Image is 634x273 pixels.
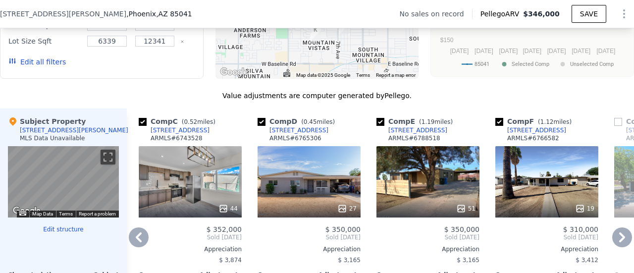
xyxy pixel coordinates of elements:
div: Map [8,146,119,218]
div: 19 [575,204,594,214]
button: Edit all filters [8,57,66,67]
text: [DATE] [572,48,591,55]
div: Comp E [376,116,457,126]
button: SAVE [572,5,606,23]
span: $ 350,000 [444,225,479,233]
span: $ 350,000 [325,225,361,233]
text: [DATE] [597,48,616,55]
div: [STREET_ADDRESS] [388,126,447,134]
div: 27 [337,204,357,214]
div: [STREET_ADDRESS][PERSON_NAME] [20,126,128,134]
div: Appreciation [495,245,598,253]
span: $ 3,874 [219,257,242,264]
text: Selected Comp [512,61,549,67]
text: Unselected Comp [570,61,614,67]
img: Google [218,66,251,79]
div: No sales on record [399,9,472,19]
button: Clear [180,40,184,44]
span: 1.19 [422,118,435,125]
div: ARMLS # 6788518 [388,134,440,142]
span: 1.12 [540,118,554,125]
div: Comp D [258,116,339,126]
div: 44 [218,204,238,214]
span: $346,000 [523,10,560,18]
span: $ 352,000 [207,225,242,233]
span: $ 3,165 [457,257,479,264]
span: Sold [DATE] [139,233,242,241]
button: Keyboard shortcuts [283,72,290,77]
span: $ 3,165 [338,257,361,264]
span: , Phoenix [126,9,192,19]
button: Toggle fullscreen view [101,150,115,164]
a: [STREET_ADDRESS] [258,126,328,134]
text: [DATE] [523,48,542,55]
a: Report a problem [79,211,116,217]
span: $ 3,412 [576,257,598,264]
span: Map data ©2025 Google [296,72,350,78]
text: [DATE] [547,48,566,55]
span: Pellego ARV [480,9,524,19]
button: Keyboard shortcuts [19,211,26,216]
text: [DATE] [450,48,469,55]
div: Lot Size Sqft [8,34,81,48]
div: ARMLS # 6765306 [269,134,321,142]
div: Street View [8,146,119,218]
div: ARMLS # 6743528 [151,134,203,142]
span: 0.45 [304,118,317,125]
a: [STREET_ADDRESS] [139,126,210,134]
div: MLS Data Unavailable [20,134,85,142]
div: Appreciation [139,245,242,253]
div: [STREET_ADDRESS] [151,126,210,134]
span: ( miles) [297,118,339,125]
span: ( miles) [534,118,576,125]
div: [STREET_ADDRESS] [507,126,566,134]
a: [STREET_ADDRESS] [495,126,566,134]
span: ( miles) [415,118,457,125]
div: 51 [456,204,475,214]
a: Open this area in Google Maps (opens a new window) [10,205,43,218]
text: $150 [440,37,454,44]
a: Terms (opens in new tab) [59,211,73,217]
button: Map Data [32,211,53,218]
div: 1402 W Darrel Rd [310,25,321,42]
span: Sold [DATE] [495,233,598,241]
div: Subject Property [8,116,86,126]
a: Terms (opens in new tab) [356,72,370,78]
span: Sold [DATE] [376,233,479,241]
span: ( miles) [178,118,219,125]
div: Comp C [139,116,219,126]
button: Show Options [614,4,634,24]
span: $ 310,000 [563,225,598,233]
span: 0.52 [184,118,197,125]
div: Comp F [495,116,576,126]
span: , AZ 85041 [156,10,192,18]
button: Edit structure [8,225,119,233]
a: Report a map error [376,72,416,78]
img: Google [10,205,43,218]
div: Appreciation [376,245,479,253]
text: [DATE] [475,48,493,55]
div: Appreciation [258,245,361,253]
div: ARMLS # 6766582 [507,134,559,142]
text: 85041 [475,61,489,67]
a: Open this area in Google Maps (opens a new window) [218,66,251,79]
a: [STREET_ADDRESS] [376,126,447,134]
span: Sold [DATE] [258,233,361,241]
text: [DATE] [499,48,518,55]
div: [STREET_ADDRESS] [269,126,328,134]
